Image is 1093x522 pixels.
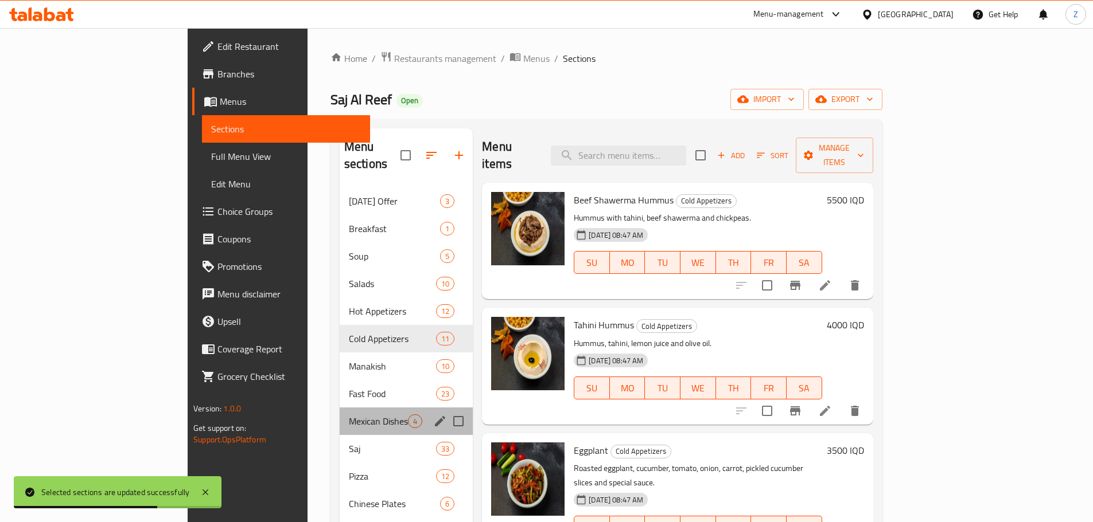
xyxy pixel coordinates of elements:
[579,254,605,271] span: SU
[676,194,736,207] span: Cold Appetizers
[716,376,752,399] button: TH
[808,89,882,110] button: export
[437,306,454,317] span: 12
[340,297,473,325] div: Hot Appetizers12
[192,198,370,225] a: Choice Groups
[740,92,795,107] span: import
[202,143,370,170] a: Full Menu View
[440,249,454,263] div: items
[614,380,641,397] span: MO
[574,376,610,399] button: SU
[787,376,822,399] button: SA
[409,416,422,427] span: 4
[440,222,454,236] div: items
[716,251,752,274] button: TH
[211,150,361,163] span: Full Menu View
[436,469,454,483] div: items
[713,147,749,164] button: Add
[431,413,449,430] button: edit
[614,254,641,271] span: MO
[437,278,454,289] span: 10
[340,242,473,270] div: Soup5
[680,376,716,399] button: WE
[192,335,370,363] a: Coverage Report
[418,142,445,169] span: Sort sections
[372,52,376,65] li: /
[574,251,610,274] button: SU
[349,469,436,483] div: Pizza
[349,442,436,456] div: Saj
[574,461,822,490] p: Roasted eggplant, cucumber, tomato, onion, carrot, pickled cucumber slices and special sauce.
[441,223,454,234] span: 1
[645,251,680,274] button: TU
[396,96,423,105] span: Open
[574,336,822,351] p: Hummus, tahini, lemon juice and olive oil.
[217,342,361,356] span: Coverage Report
[685,380,711,397] span: WE
[713,147,749,164] span: Add item
[41,486,189,499] div: Selected sections are updated successfully
[349,249,440,263] span: Soup
[211,122,361,136] span: Sections
[344,138,400,172] h2: Menu sections
[781,397,809,425] button: Branch-specific-item
[192,60,370,88] a: Branches
[349,222,440,236] div: Breakfast
[396,94,423,108] div: Open
[349,332,436,346] span: Cold Appetizers
[482,138,537,172] h2: Menu items
[349,194,440,208] span: [DATE] Offer
[436,277,454,291] div: items
[394,52,496,65] span: Restaurants management
[637,320,697,333] span: Cold Appetizers
[217,315,361,328] span: Upsell
[349,497,440,511] span: Chinese Plates
[193,421,246,435] span: Get support on:
[756,254,782,271] span: FR
[574,316,634,333] span: Tahini Hummus
[192,280,370,308] a: Menu disclaimer
[340,435,473,462] div: Saj33
[787,251,822,274] button: SA
[349,387,436,401] span: Fast Food
[217,287,361,301] span: Menu disclaimer
[791,254,818,271] span: SA
[441,499,454,509] span: 6
[224,401,242,416] span: 1.0.0
[340,352,473,380] div: Manakish10
[721,254,747,271] span: TH
[380,51,496,66] a: Restaurants management
[610,445,671,458] div: Cold Appetizers
[211,177,361,191] span: Edit Menu
[685,254,711,271] span: WE
[574,191,674,209] span: Beef Shawerma Hummus
[584,230,648,241] span: [DATE] 08:47 AM
[349,414,408,428] span: Mexican Dishes
[753,7,824,21] div: Menu-management
[841,272,869,299] button: delete
[501,52,505,65] li: /
[202,115,370,143] a: Sections
[394,143,418,167] span: Select all sections
[781,272,809,299] button: Branch-specific-item
[689,143,713,167] span: Select section
[749,147,796,164] span: Sort items
[440,497,454,511] div: items
[340,187,473,215] div: [DATE] Offer3
[818,404,832,418] a: Edit menu item
[878,8,954,21] div: [GEOGRAPHIC_DATA]
[441,196,454,207] span: 3
[437,388,454,399] span: 23
[192,225,370,253] a: Coupons
[791,380,818,397] span: SA
[754,147,791,164] button: Sort
[220,95,361,108] span: Menus
[445,142,473,169] button: Add section
[440,194,454,208] div: items
[1073,8,1078,21] span: Z
[755,273,779,297] span: Select to update
[193,432,266,447] a: Support.OpsPlatform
